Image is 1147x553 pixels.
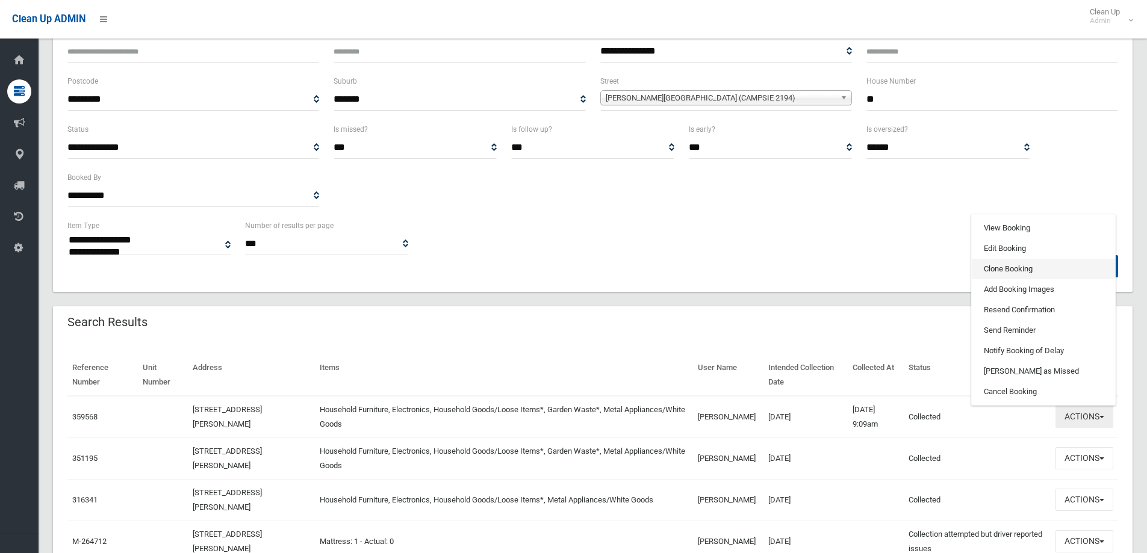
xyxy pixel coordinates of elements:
a: [STREET_ADDRESS][PERSON_NAME] [193,405,262,428]
a: 316341 [72,495,98,504]
header: Search Results [53,310,162,334]
label: Postcode [67,75,98,88]
th: Status [904,354,1051,396]
td: Collected [904,437,1051,479]
td: [PERSON_NAME] [693,396,763,438]
td: Household Furniture, Electronics, Household Goods/Loose Items*, Metal Appliances/White Goods [315,479,693,521]
a: Clone Booking [972,259,1115,279]
th: Collected At [848,354,904,396]
a: Notify Booking of Delay [972,341,1115,361]
button: Actions [1055,489,1113,511]
th: Reference Number [67,354,138,396]
td: [DATE] [763,437,848,479]
span: Clean Up ADMIN [12,13,85,25]
label: Status [67,123,89,136]
button: Actions [1055,530,1113,552]
label: Is missed? [334,123,368,136]
a: 359568 [72,412,98,421]
label: Is follow up? [511,123,552,136]
a: Send Reminder [972,320,1115,341]
a: 351195 [72,454,98,463]
a: [STREET_ADDRESS][PERSON_NAME] [193,530,262,553]
a: [STREET_ADDRESS][PERSON_NAME] [193,488,262,511]
span: Clean Up [1084,7,1132,25]
a: Resend Confirmation [972,300,1115,320]
a: View Booking [972,218,1115,238]
td: [DATE] [763,396,848,438]
label: Is early? [689,123,715,136]
td: Collected [904,479,1051,521]
td: [DATE] 9:09am [848,396,904,438]
label: Is oversized? [866,123,908,136]
label: Number of results per page [245,219,334,232]
a: Edit Booking [972,238,1115,259]
a: Cancel Booking [972,382,1115,402]
a: [PERSON_NAME] as Missed [972,361,1115,382]
th: Items [315,354,693,396]
td: [DATE] [763,479,848,521]
a: [STREET_ADDRESS][PERSON_NAME] [193,446,262,470]
button: Actions [1055,447,1113,469]
button: Actions [1055,406,1113,428]
label: Booked By [67,171,101,184]
td: Collected [904,396,1051,438]
td: Household Furniture, Electronics, Household Goods/Loose Items*, Garden Waste*, Metal Appliances/W... [315,396,693,438]
th: Address [188,354,315,396]
td: Household Furniture, Electronics, Household Goods/Loose Items*, Garden Waste*, Metal Appliances/W... [315,437,693,479]
th: User Name [693,354,763,396]
td: [PERSON_NAME] [693,437,763,479]
th: Unit Number [138,354,188,396]
label: Street [600,75,619,88]
small: Admin [1090,16,1120,25]
label: Item Type [67,219,99,232]
td: [PERSON_NAME] [693,479,763,521]
a: M-264712 [72,537,107,546]
th: Intended Collection Date [763,354,848,396]
label: House Number [866,75,916,88]
label: Suburb [334,75,357,88]
span: [PERSON_NAME][GEOGRAPHIC_DATA] (CAMPSIE 2194) [606,91,836,105]
a: Add Booking Images [972,279,1115,300]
